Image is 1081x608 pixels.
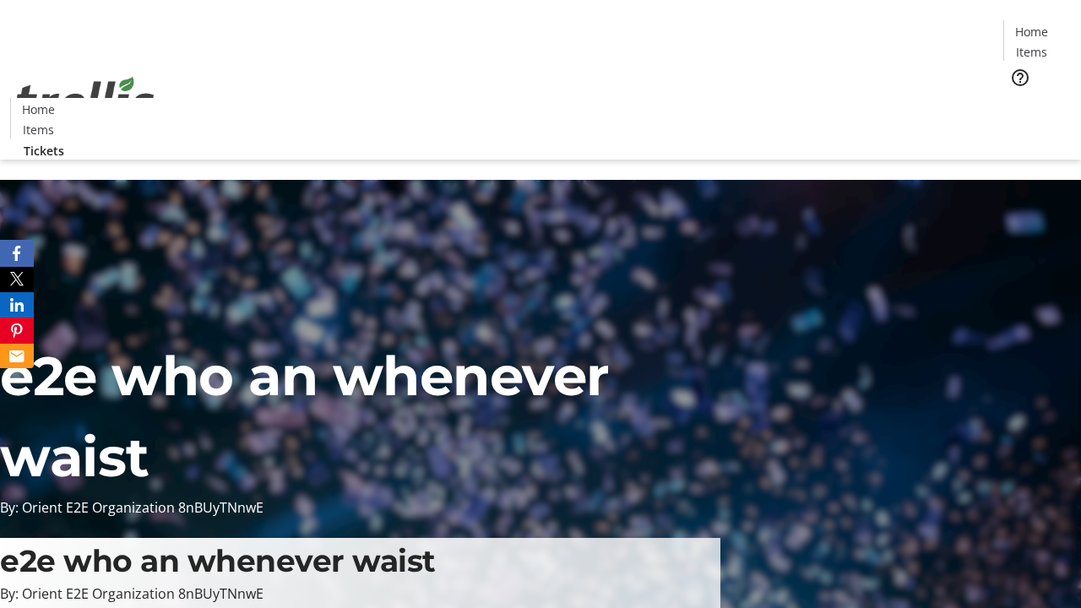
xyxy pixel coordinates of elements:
[11,121,65,138] a: Items
[1004,43,1058,61] a: Items
[1004,23,1058,41] a: Home
[1003,98,1071,116] a: Tickets
[1003,61,1037,95] button: Help
[1017,98,1057,116] span: Tickets
[22,100,55,118] span: Home
[11,100,65,118] a: Home
[23,121,54,138] span: Items
[24,142,64,160] span: Tickets
[1015,23,1048,41] span: Home
[1016,43,1047,61] span: Items
[10,142,78,160] a: Tickets
[10,58,160,143] img: Orient E2E Organization 8nBUyTNnwE's Logo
